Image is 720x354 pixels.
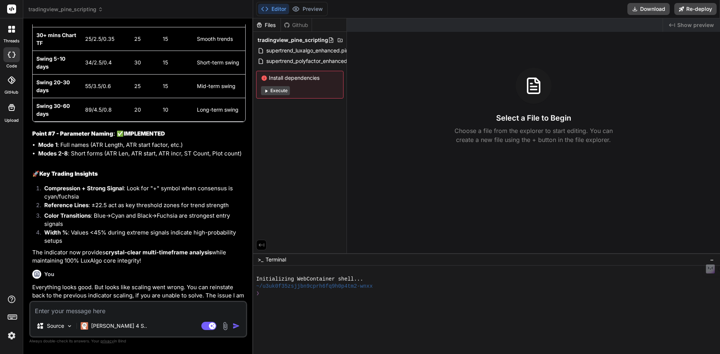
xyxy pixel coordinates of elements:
p: Choose a file from the explorer to start editing. You can create a new file using the + button in... [450,126,618,144]
td: Smooth trends [193,27,245,51]
span: Show preview [677,21,714,29]
strong: Key Trading Insights [39,170,98,177]
td: 15 [159,74,193,98]
span: supertrend_luxalgo_enhanced.pine [265,46,352,55]
span: ~/u3uk0f35zsjjbn9cprh6fq9h0p4tm2-wnxx [256,283,373,290]
td: 25 [130,74,159,98]
strong: Swing 5-10 days [36,55,65,70]
span: Install dependencies [261,74,339,82]
span: Terminal [265,256,286,263]
td: 15 [159,51,193,74]
h3: : ✅ [32,130,246,138]
img: settings [5,329,18,342]
h3: Select a File to Begin [496,113,571,123]
td: 55/3.5/0.6 [81,74,130,98]
label: threads [3,38,19,44]
button: Execute [261,86,290,95]
td: 20 [130,98,159,121]
strong: Width % [44,229,68,236]
img: Claude 4 Sonnet [81,322,88,330]
strong: crystal-clear multi-timeframe analysis [105,249,212,256]
strong: Swing 20-30 days [36,79,70,93]
td: 89/4.5/0.8 [81,98,130,121]
label: code [6,63,17,69]
span: supertrend_polyfactor_enhanced.pine [265,57,360,66]
td: 25 [130,27,159,51]
td: Mid-term swing [193,74,245,98]
label: Upload [4,117,19,124]
button: Re-deploy [674,3,717,15]
button: − [708,254,715,266]
strong: Reference Lines [44,202,88,209]
div: Github [281,21,312,29]
td: 34/2.5/0.4 [81,51,130,74]
p: [PERSON_NAME] 4 S.. [91,322,147,330]
h2: 🚀 [32,170,246,178]
img: Pick Models [66,323,73,329]
span: ❯ [256,290,260,297]
strong: 30+ mins Chart TF [36,32,76,46]
strong: Modes 2-8 [38,150,68,157]
button: Editor [258,4,289,14]
strong: Point #7 - Parameter Naming [32,130,113,137]
img: attachment [221,322,229,330]
p: Everything looks good. But looks like scaling went wrong. You can reinstate back to the previous ... [32,283,246,317]
td: 30 [130,51,159,74]
li: : Values <45% during extreme signals indicate high-probability setups [38,229,246,245]
strong: Color Transitions [44,212,91,219]
td: 25/2.5/0.35 [81,27,130,51]
td: Long-term swing [193,98,245,121]
strong: IMPLEMENTED [124,130,165,137]
p: The indicator now provides while maintaining 100% LuxAlgo core integrity! [32,248,246,265]
button: Download [627,3,670,15]
strong: Compression + Strong Signal [44,185,124,192]
span: tradingview_pine_scripting [258,36,328,44]
span: tradingview_pine_scripting [28,6,103,13]
p: Source [47,322,64,330]
td: Short-term swing [193,51,245,74]
button: Preview [289,4,326,14]
span: Initializing WebContainer shell... [256,276,363,283]
span: privacy [100,339,114,343]
strong: Swing 30-60 days [36,103,70,117]
p: Always double-check its answers. Your in Bind [29,338,247,345]
li: : Full names (ATR Length, ATR start factor, etc.) [38,141,246,149]
li: : Look for "+" symbol when consensus is cyan/fuchsia [38,184,246,201]
span: − [710,256,714,263]
td: 10 [159,98,193,121]
span: >_ [258,256,263,263]
label: GitHub [4,89,18,96]
li: : ±22.5 act as key threshold zones for trend strength [38,201,246,212]
h6: You [44,270,54,278]
div: Files [253,21,280,29]
strong: Mode 1 [38,141,57,148]
td: 15 [159,27,193,51]
img: icon [232,322,240,330]
li: : Blue→Cyan and Black→Fuchsia are strongest entry signals [38,212,246,229]
li: : Short forms (ATR Len, ATR start, ATR incr, ST Count, Plot count) [38,149,246,158]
